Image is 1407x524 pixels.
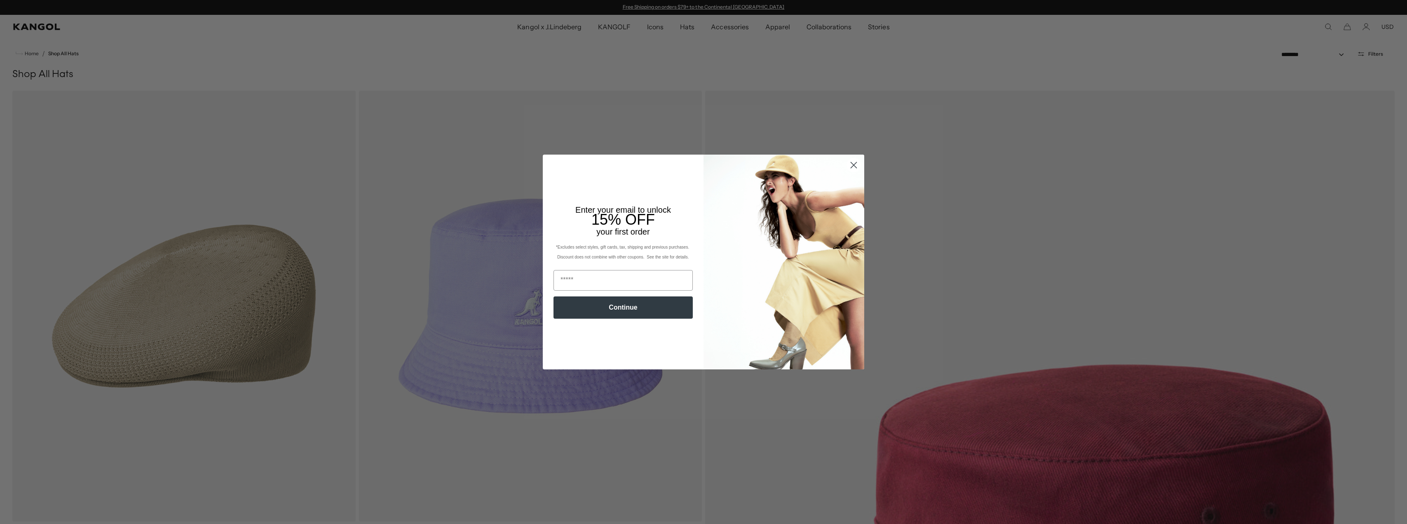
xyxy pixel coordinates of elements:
[847,158,861,172] button: Close dialog
[556,245,690,259] span: *Excludes select styles, gift cards, tax, shipping and previous purchases. Discount does not comb...
[591,211,655,228] span: 15% OFF
[575,205,671,214] span: Enter your email to unlock
[553,296,693,319] button: Continue
[703,155,864,369] img: 93be19ad-e773-4382-80b9-c9d740c9197f.jpeg
[596,227,650,236] span: your first order
[553,270,693,291] input: Email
